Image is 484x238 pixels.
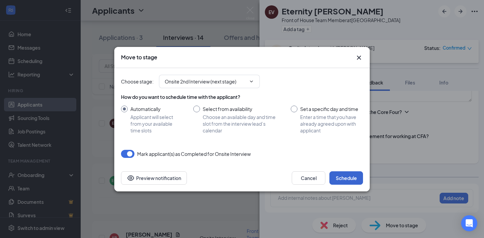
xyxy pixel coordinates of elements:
[121,54,157,61] h3: Move to stage
[121,94,363,100] div: How do you want to schedule time with the applicant?
[292,171,325,185] button: Cancel
[461,215,477,231] div: Open Intercom Messenger
[249,79,254,84] svg: ChevronDown
[329,171,363,185] button: Schedule
[127,174,135,182] svg: Eye
[355,54,363,62] button: Close
[121,78,154,85] span: Choose stage :
[355,54,363,62] svg: Cross
[137,150,251,158] span: Mark applicant(s) as Completed for Onsite Interview
[121,171,187,185] button: Preview notificationEye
